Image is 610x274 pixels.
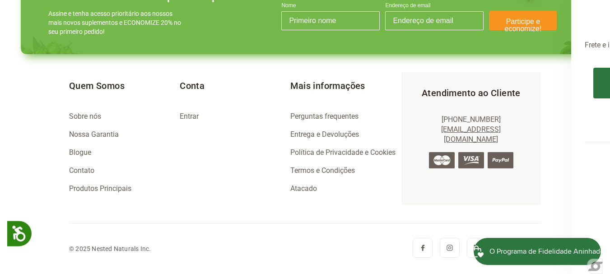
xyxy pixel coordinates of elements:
a: Blogue [69,148,91,157]
a: [PHONE_NUMBER] [442,115,501,124]
input: Endereço de email [385,11,484,30]
a: Perguntas frequentes [290,112,359,121]
font: Nome [281,2,296,9]
font: Mais informações [290,80,365,91]
font: Quem Somos [69,80,125,91]
a: Atacado [290,184,317,193]
input: Primeiro nome [281,11,380,30]
a: Termos e Condições [290,166,355,175]
font: Atendimento ao Cliente [422,88,521,98]
a: [EMAIL_ADDRESS][DOMAIN_NAME] [441,125,501,144]
img: credit-cards.png [429,152,513,168]
font: Participe e economize! [505,18,542,33]
font: O Programa de Fidelidade Aninhado [16,8,130,19]
a: Produtos Principais [69,184,131,193]
a: Sobre nós [69,112,101,121]
a: Entrega e Devoluções [290,130,359,139]
font: Endereço de email [385,2,430,9]
font: © 2025 Nested Naturals Inc. [69,245,151,252]
iframe: Botão para abrir o pop-up do programa de fidelidade [474,238,601,265]
button: Participe e economize! [489,11,557,30]
a: Contato [69,166,94,175]
a: Nossa Garantia [69,130,119,139]
font: Conta [180,80,205,91]
a: Entrar [180,112,199,121]
a: Política de Privacidade e Cookies [290,148,396,157]
font: Assine e tenha acesso prioritário aos nossos mais novos suplementos e ECONOMIZE 20% no seu primei... [48,10,181,35]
